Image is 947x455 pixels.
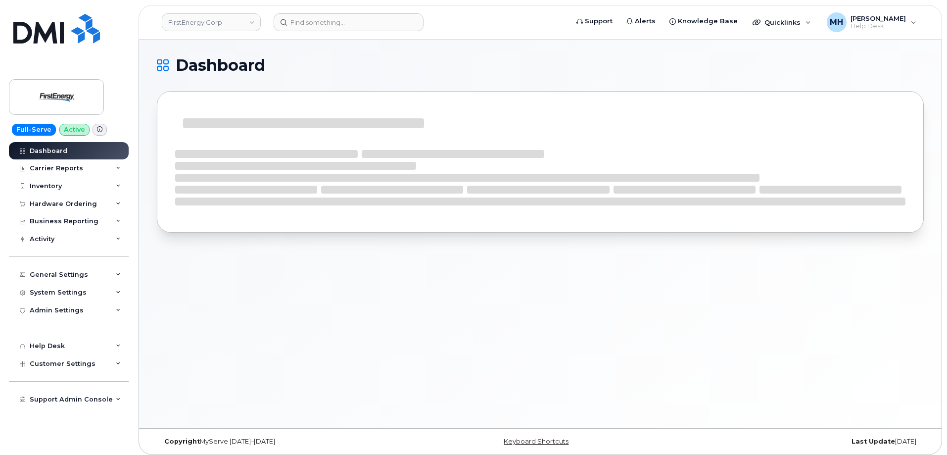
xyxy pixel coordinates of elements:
[157,438,413,446] div: MyServe [DATE]–[DATE]
[164,438,200,445] strong: Copyright
[852,438,895,445] strong: Last Update
[668,438,924,446] div: [DATE]
[176,58,265,73] span: Dashboard
[504,438,568,445] a: Keyboard Shortcuts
